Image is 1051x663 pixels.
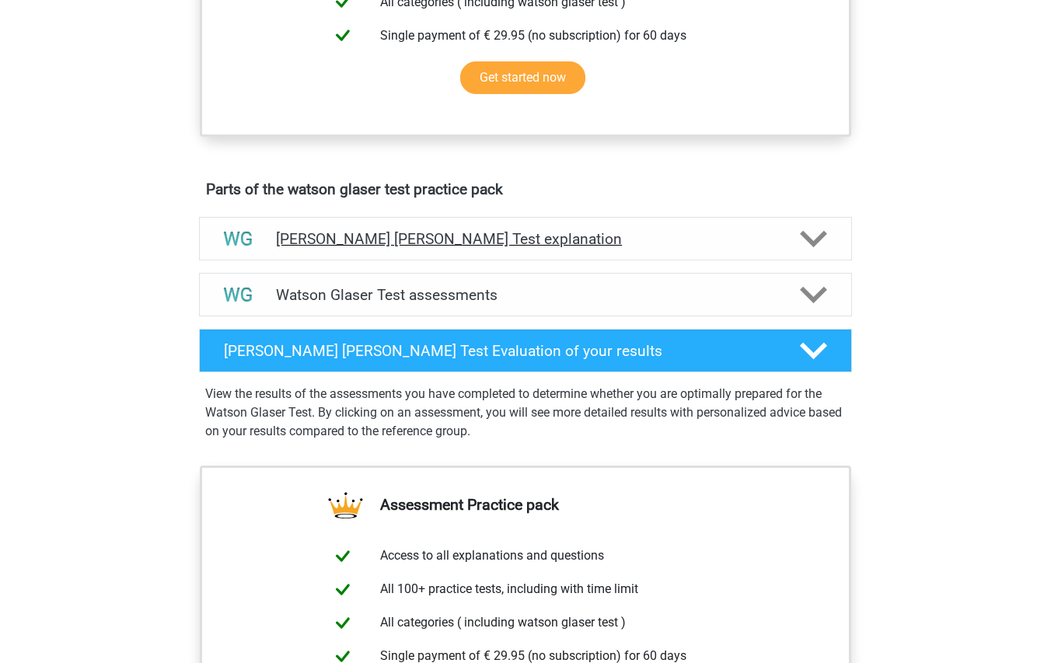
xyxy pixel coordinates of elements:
[276,230,775,248] h4: [PERSON_NAME] [PERSON_NAME] Test explanation
[218,275,258,315] img: watson glaser test assessments
[205,385,846,441] p: View the results of the assessments you have completed to determine whether you are optimally pre...
[193,273,858,316] a: assessments Watson Glaser Test assessments
[193,329,858,372] a: [PERSON_NAME] [PERSON_NAME] Test Evaluation of your results
[276,286,775,304] h4: Watson Glaser Test assessments
[206,180,845,198] h4: Parts of the watson glaser test practice pack
[224,342,775,360] h4: [PERSON_NAME] [PERSON_NAME] Test Evaluation of your results
[460,61,585,94] a: Get started now
[193,217,858,260] a: explanations [PERSON_NAME] [PERSON_NAME] Test explanation
[218,219,258,259] img: watson glaser test explanations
